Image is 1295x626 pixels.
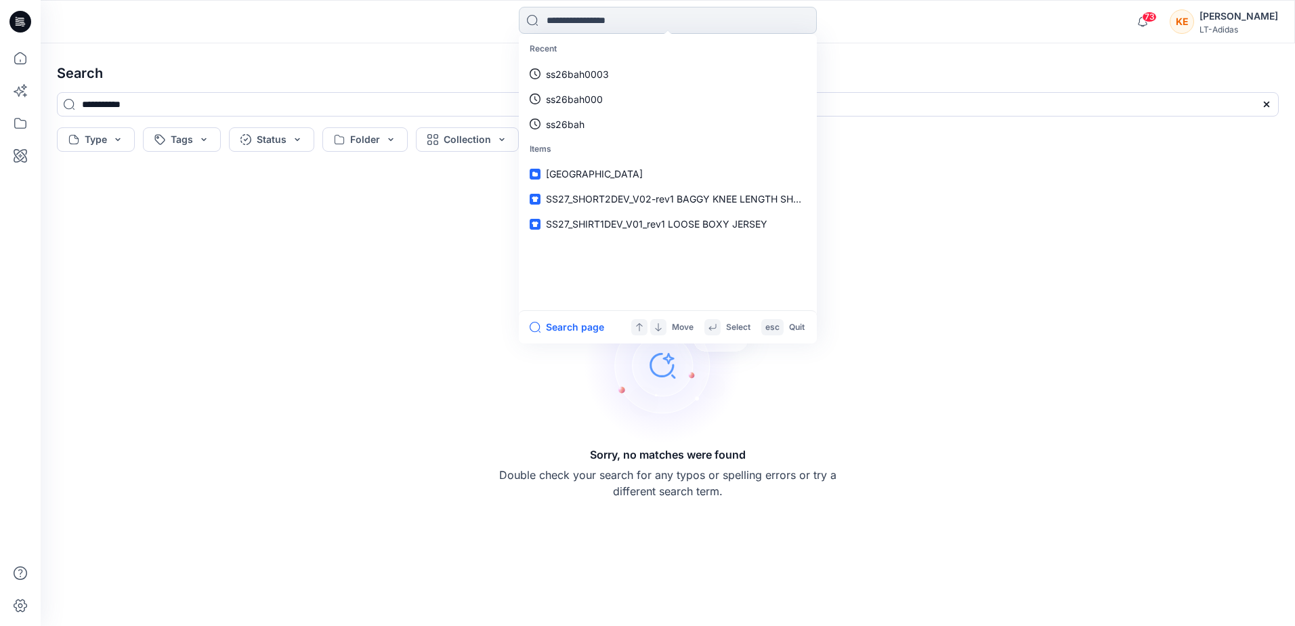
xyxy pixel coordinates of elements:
a: ss26bah000 [522,87,814,112]
p: Recent [522,37,814,62]
h4: Search [46,54,1290,92]
h5: Sorry, no matches were found [590,446,746,463]
span: 73 [1142,12,1157,22]
span: SS27_SHORT2DEV_V02-rev1 BAGGY KNEE LENGTH SHORT [546,193,813,205]
p: Select [726,320,750,335]
a: SS27_SHIRT1DEV_V01_rev1 LOOSE BOXY JERSEY [522,211,814,236]
p: Move [672,320,694,335]
button: Status [229,127,314,152]
button: Tags [143,127,221,152]
button: Collection [416,127,519,152]
div: [PERSON_NAME] [1200,8,1278,24]
p: Quit [789,320,805,335]
button: Type [57,127,135,152]
span: SS27_SHIRT1DEV_V01_rev1 LOOSE BOXY JERSEY [546,218,767,230]
p: Items [522,137,814,162]
p: ss26bah000 [546,92,603,106]
div: KE [1170,9,1194,34]
p: ss26bah0003 [546,67,609,81]
div: LT-Adidas [1200,24,1278,35]
img: Sorry, no matches were found [584,284,773,446]
a: [GEOGRAPHIC_DATA] [522,161,814,186]
a: SS27_SHORT2DEV_V02-rev1 BAGGY KNEE LENGTH SHORT [522,186,814,211]
p: esc [765,320,780,335]
a: ss26bah [522,112,814,137]
p: ss26bah [546,117,585,131]
button: Search page [530,319,604,335]
p: Double check your search for any typos or spelling errors or try a different search term. [498,467,837,499]
a: ss26bah0003 [522,62,814,87]
button: Folder [322,127,408,152]
span: [GEOGRAPHIC_DATA] [546,168,643,180]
